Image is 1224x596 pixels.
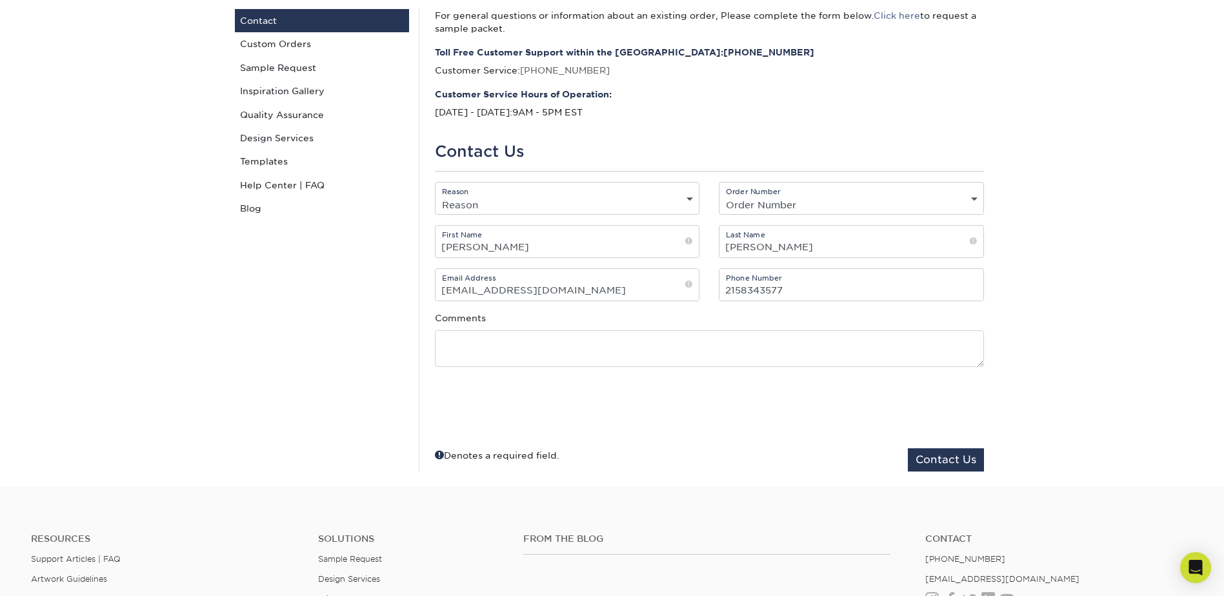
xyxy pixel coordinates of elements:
[31,533,299,544] h4: Resources
[235,32,409,55] a: Custom Orders
[925,574,1079,584] a: [EMAIL_ADDRESS][DOMAIN_NAME]
[435,312,486,324] label: Comments
[723,47,814,57] a: [PHONE_NUMBER]
[788,382,984,433] iframe: reCAPTCHA
[435,46,984,77] p: Customer Service:
[235,150,409,173] a: Templates
[925,554,1005,564] a: [PHONE_NUMBER]
[435,107,512,117] span: [DATE] - [DATE]:
[235,9,409,32] a: Contact
[435,448,559,462] div: Denotes a required field.
[874,10,920,21] a: Click here
[435,88,984,101] strong: Customer Service Hours of Operation:
[1180,552,1211,583] div: Open Intercom Messenger
[235,103,409,126] a: Quality Assurance
[435,9,984,35] p: For general questions or information about an existing order, Please complete the form below. to ...
[435,46,984,59] strong: Toll Free Customer Support within the [GEOGRAPHIC_DATA]:
[523,533,890,544] h4: From the Blog
[235,79,409,103] a: Inspiration Gallery
[318,533,504,544] h4: Solutions
[435,143,984,161] h1: Contact Us
[435,88,984,119] p: 9AM - 5PM EST
[235,197,409,220] a: Blog
[235,174,409,197] a: Help Center | FAQ
[235,126,409,150] a: Design Services
[925,533,1193,544] a: Contact
[908,448,984,472] button: Contact Us
[520,65,610,75] a: [PHONE_NUMBER]
[235,56,409,79] a: Sample Request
